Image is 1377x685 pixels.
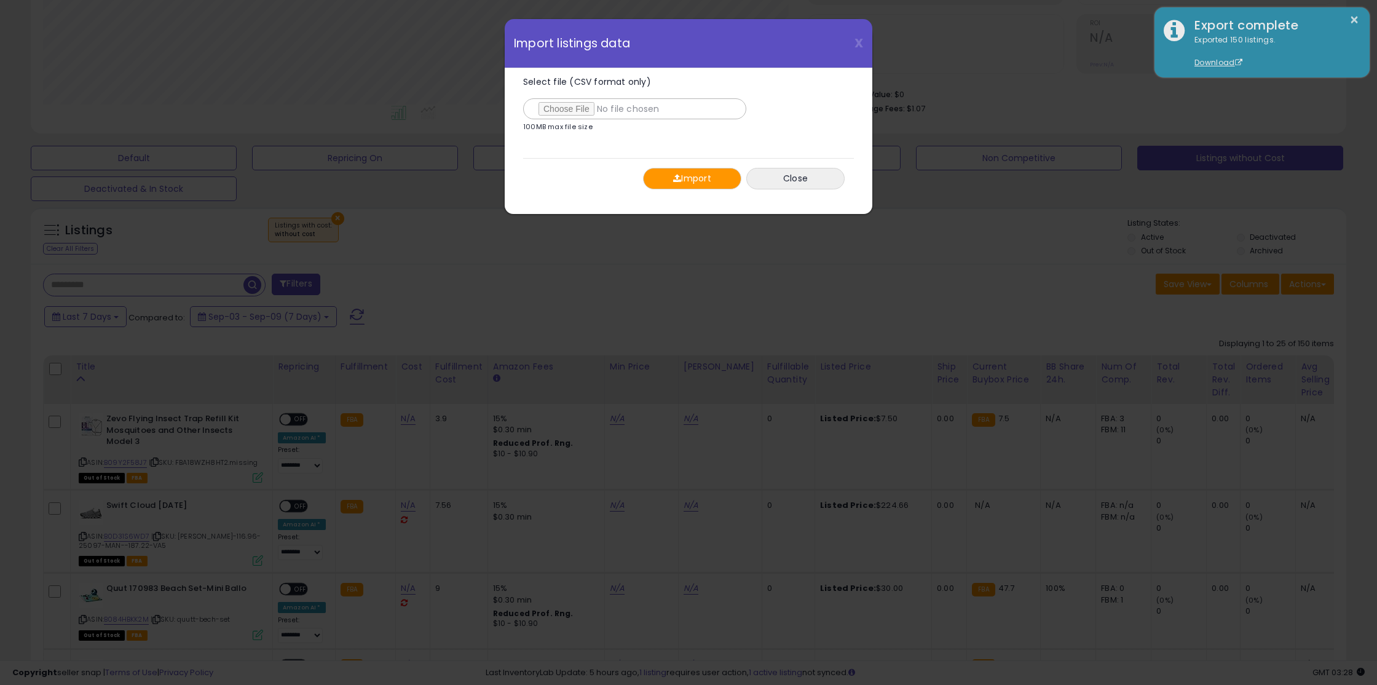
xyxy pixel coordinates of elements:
[523,124,593,130] p: 100MB max file size
[1349,12,1359,28] button: ×
[1194,57,1242,68] a: Download
[1185,34,1360,69] div: Exported 150 listings.
[523,76,651,88] span: Select file (CSV format only)
[1185,17,1360,34] div: Export complete
[854,34,863,52] span: X
[643,168,741,189] button: Import
[514,38,630,49] span: Import listings data
[746,168,845,189] button: Close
